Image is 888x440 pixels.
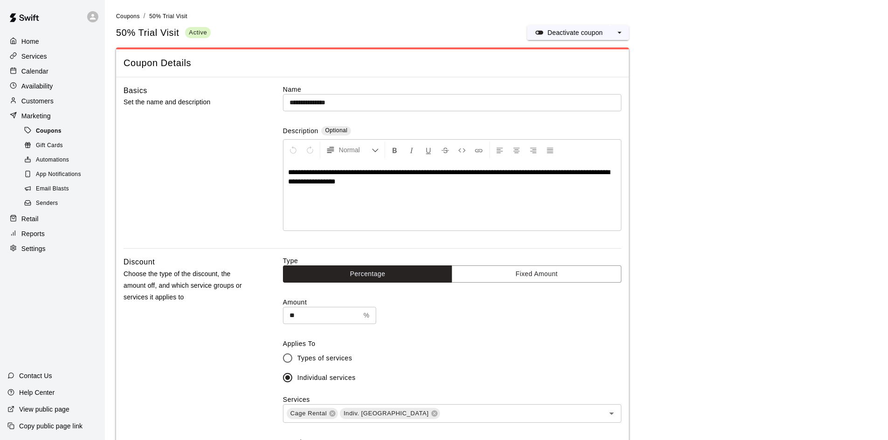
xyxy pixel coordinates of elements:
button: Format Underline [420,142,436,158]
span: Individual services [297,373,356,383]
span: Cage Rental [287,409,330,418]
button: Deactivate coupon [527,25,610,40]
a: Reports [7,227,97,241]
p: Home [21,37,39,46]
a: Automations [22,153,105,168]
a: Gift Cards [22,138,105,153]
p: Marketing [21,111,51,121]
div: split button [527,25,629,40]
span: Coupons [116,13,140,20]
div: App Notifications [22,168,101,181]
button: Center Align [509,142,524,158]
p: Deactivate coupon [547,28,603,37]
button: Left Align [492,142,508,158]
span: Email Blasts [36,184,69,194]
p: Reports [21,229,45,238]
button: Format Bold [387,142,403,158]
a: Coupons [22,124,105,138]
label: Services [283,396,310,403]
label: Applies To [283,339,621,348]
p: Availability [21,81,53,91]
a: Settings [7,242,97,256]
button: Fixed Amount [452,265,621,283]
span: Automations [36,156,69,165]
span: Active [185,28,211,36]
button: Percentage [283,265,453,283]
p: Calendar [21,67,48,76]
span: Indiv. [GEOGRAPHIC_DATA] [340,409,432,418]
a: Customers [7,94,97,108]
div: Automations [22,154,101,167]
h6: Discount [124,256,155,268]
label: Name [283,85,621,94]
button: Open [605,407,618,420]
button: Insert Link [471,142,487,158]
span: 50% Trial Visit [149,13,187,20]
p: Customers [21,96,54,106]
p: Settings [21,244,46,253]
div: Email Blasts [22,183,101,196]
span: App Notifications [36,170,81,179]
div: Indiv. [GEOGRAPHIC_DATA] [340,408,440,419]
div: Senders [22,197,101,210]
p: Copy public page link [19,421,83,431]
a: Services [7,49,97,63]
div: Cage Rental [287,408,338,419]
button: Justify Align [542,142,558,158]
button: Undo [285,142,301,158]
a: Calendar [7,64,97,78]
a: Availability [7,79,97,93]
p: Retail [21,214,39,223]
button: Format Italics [404,142,420,158]
a: Coupons [116,12,140,20]
span: Senders [36,199,58,208]
span: Normal [339,145,372,155]
h6: Basics [124,85,147,97]
a: Home [7,34,97,48]
p: Set the name and description [124,96,253,108]
a: Senders [22,196,105,211]
a: Email Blasts [22,182,105,196]
span: Types of services [297,353,352,363]
a: App Notifications [22,168,105,182]
span: Optional [325,127,347,134]
p: Choose the type of the discount, the amount off, and which service groups or services it applies to [124,268,253,304]
button: Insert Code [454,142,470,158]
li: / [144,11,145,21]
label: Amount [283,298,621,307]
p: Services [21,52,47,61]
button: select merge strategy [610,25,629,40]
p: % [364,311,370,320]
div: Gift Cards [22,139,101,152]
div: Coupons [22,125,101,138]
nav: breadcrumb [116,11,877,21]
button: Formatting Options [322,142,383,158]
a: Retail [7,212,97,226]
button: Right Align [525,142,541,158]
span: Coupon Details [124,57,621,69]
label: Type [283,256,621,265]
span: Coupons [36,127,62,136]
button: Format Strikethrough [437,142,453,158]
p: Contact Us [19,371,52,380]
button: Redo [302,142,318,158]
p: View public page [19,405,69,414]
span: Gift Cards [36,141,63,150]
div: 50% Trial Visit [116,27,211,39]
p: Help Center [19,388,55,397]
a: Marketing [7,109,97,123]
label: Description [283,126,318,137]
